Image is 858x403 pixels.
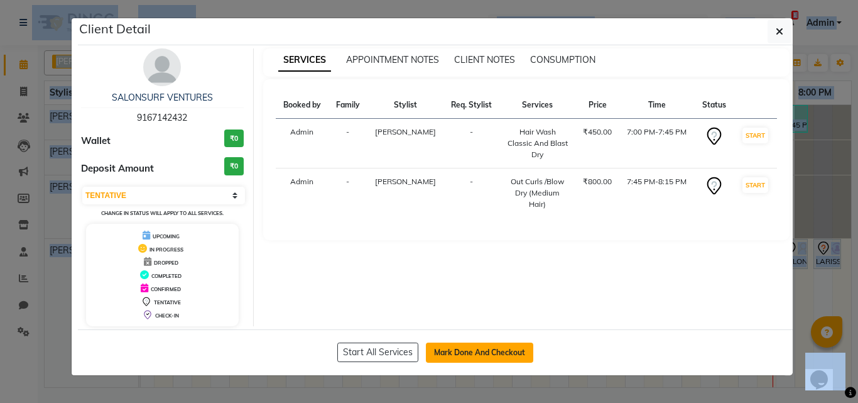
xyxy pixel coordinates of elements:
span: Deposit Amount [81,162,154,176]
h5: Client Detail [79,19,151,38]
button: Start All Services [337,343,418,362]
span: UPCOMING [153,233,180,240]
span: SERVICES [278,49,331,72]
span: COMPLETED [151,273,182,279]
div: ₹450.00 [583,126,612,138]
span: [PERSON_NAME] [375,127,436,136]
td: - [329,168,367,218]
span: DROPPED [154,260,178,266]
button: START [742,177,768,193]
div: Hair Wash Classic And Blast Dry [508,126,568,160]
td: Admin [276,119,329,168]
th: Stylist [367,92,443,119]
th: Services [500,92,575,119]
td: - [329,119,367,168]
th: Price [575,92,619,119]
span: [PERSON_NAME] [375,177,436,186]
span: Wallet [81,134,111,148]
td: Admin [276,168,329,218]
th: Time [619,92,694,119]
td: - [443,168,499,218]
img: avatar [143,48,181,86]
button: START [742,128,768,143]
div: Out Curls /Blow Dry (Medium Hair) [508,176,568,210]
h3: ₹0 [224,157,244,175]
span: 9167142432 [137,112,187,123]
span: TENTATIVE [154,299,181,306]
button: Mark Done And Checkout [426,343,533,363]
span: CLIENT NOTES [454,54,515,65]
span: CONSUMPTION [530,54,595,65]
td: 7:00 PM-7:45 PM [619,119,694,168]
span: IN PROGRESS [149,246,183,253]
span: CONFIRMED [151,286,181,292]
th: Status [695,92,734,119]
td: - [443,119,499,168]
span: APPOINTMENT NOTES [346,54,439,65]
div: ₹800.00 [583,176,612,187]
iframe: chat widget [805,353,845,390]
th: Family [329,92,367,119]
td: 7:45 PM-8:15 PM [619,168,694,218]
th: Booked by [276,92,329,119]
th: Req. Stylist [443,92,499,119]
small: Change in status will apply to all services. [101,210,224,216]
h3: ₹0 [224,130,244,148]
span: CHECK-IN [155,312,179,319]
a: SALONSURF VENTURES [112,92,213,103]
